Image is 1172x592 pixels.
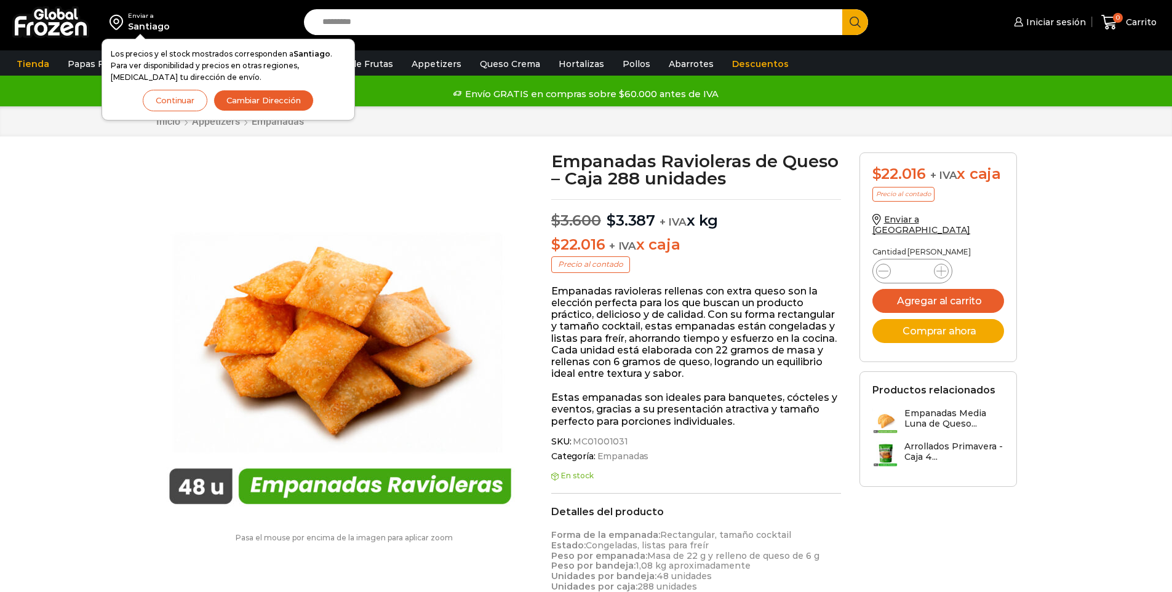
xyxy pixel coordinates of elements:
p: Pasa el mouse por encima de la imagen para aplicar zoom [156,534,533,542]
span: + IVA [660,216,687,228]
button: Search button [842,9,868,35]
a: Descuentos [726,52,795,76]
span: + IVA [930,169,957,181]
a: Inicio [156,116,181,127]
span: $ [607,211,616,229]
strong: Santiago [293,49,330,58]
span: $ [872,165,882,183]
button: Cambiar Dirección [213,90,314,111]
strong: Unidades por caja: [551,581,637,592]
span: $ [551,235,560,253]
p: Los precios y el stock mostrados corresponden a . Para ver disponibilidad y precios en otras regi... [111,48,346,84]
bdi: 22.016 [872,165,926,183]
p: Precio al contado [872,187,935,202]
a: Enviar a [GEOGRAPHIC_DATA] [872,214,971,235]
div: Enviar a [128,12,170,20]
h1: Empanadas Ravioleras de Queso – Caja 288 unidades [551,152,841,187]
a: Empanadas [251,116,305,127]
bdi: 22.016 [551,235,605,253]
a: Tienda [10,52,55,76]
span: + IVA [609,240,636,252]
button: Agregar al carrito [872,289,1004,313]
span: Carrito [1123,16,1157,28]
nav: Breadcrumb [156,116,305,127]
a: Abarrotes [663,52,720,76]
img: address-field-icon.svg [110,12,128,33]
a: Appetizers [405,52,468,76]
span: $ [551,211,560,229]
img: empanada-raviolera [156,152,525,521]
input: Product quantity [901,262,924,280]
span: Categoría: [551,451,841,462]
bdi: 3.387 [607,211,655,229]
span: SKU: [551,436,841,447]
p: Cantidad [PERSON_NAME] [872,248,1004,256]
button: Comprar ahora [872,319,1004,343]
a: Pulpa de Frutas [316,52,399,76]
a: 0 Carrito [1098,8,1160,37]
p: Empanadas ravioleras rellenas con extra queso son la elección perfecta para los que buscan un pro... [551,285,841,380]
h2: Detalles del producto [551,506,841,518]
a: Arrollados Primavera - Caja 4... [872,441,1004,468]
h3: Arrollados Primavera - Caja 4... [904,441,1004,462]
a: Pollos [616,52,656,76]
a: Appetizers [191,116,241,127]
a: Queso Crema [474,52,546,76]
p: En stock [551,472,841,480]
span: 0 [1113,13,1123,23]
a: Empanadas Media Luna de Queso... [872,408,1004,435]
bdi: 3.600 [551,211,601,229]
h3: Empanadas Media Luna de Queso... [904,408,1004,429]
strong: Forma de la empanada: [551,529,660,540]
p: Precio al contado [551,256,630,272]
span: MC01001031 [571,436,628,447]
span: Iniciar sesión [1023,16,1086,28]
a: Hortalizas [552,52,610,76]
strong: Unidades por bandeja: [551,570,656,582]
p: x kg [551,199,841,230]
p: Estas empanadas son ideales para banquetes, cócteles y eventos, gracias a su presentación atracti... [551,392,841,427]
a: Papas Fritas [62,52,130,76]
div: Santiago [128,20,170,33]
strong: Peso por bandeja: [551,560,636,571]
a: Iniciar sesión [1011,10,1086,34]
p: x caja [551,236,841,254]
h2: Productos relacionados [872,384,995,396]
strong: Peso por empanada: [551,550,647,561]
div: x caja [872,165,1004,183]
button: Continuar [143,90,207,111]
strong: Estado: [551,540,586,551]
a: Empanadas [596,451,649,462]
